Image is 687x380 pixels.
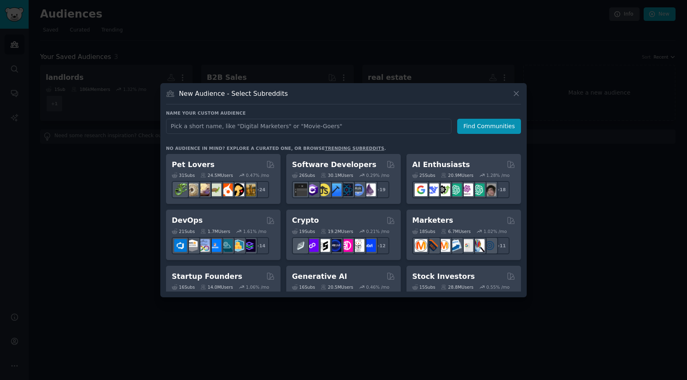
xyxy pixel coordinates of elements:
div: 19 Sub s [292,228,315,234]
img: dogbreed [243,183,256,196]
img: PlatformEngineers [243,239,256,252]
div: 20.9M Users [441,172,473,178]
h2: DevOps [172,215,203,226]
a: trending subreddits [325,146,384,151]
img: turtle [209,183,221,196]
img: csharp [306,183,319,196]
img: azuredevops [174,239,187,252]
img: ethfinance [294,239,307,252]
img: cockatiel [220,183,233,196]
img: OpenAIDev [460,183,473,196]
img: herpetology [174,183,187,196]
img: ArtificalIntelligence [483,183,496,196]
img: Emailmarketing [449,239,462,252]
img: Docker_DevOps [197,239,210,252]
h2: Startup Founders [172,271,242,282]
img: OnlineMarketing [483,239,496,252]
div: 0.47 % /mo [246,172,269,178]
div: No audience in mind? Explore a curated one, or browse . [166,145,386,151]
div: 24.5M Users [200,172,233,178]
div: 21 Sub s [172,228,195,234]
img: elixir [363,183,376,196]
img: leopardgeckos [197,183,210,196]
img: bigseo [426,239,439,252]
div: + 14 [252,237,269,254]
div: + 18 [492,181,510,198]
div: 16 Sub s [172,284,195,290]
div: 15 Sub s [412,284,435,290]
div: + 24 [252,181,269,198]
div: + 12 [372,237,389,254]
div: 0.29 % /mo [366,172,389,178]
img: AWS_Certified_Experts [186,239,198,252]
div: 1.7M Users [200,228,230,234]
div: 1.61 % /mo [243,228,267,234]
img: DevOpsLinks [209,239,221,252]
img: PetAdvice [231,183,244,196]
h2: Stock Investors [412,271,475,282]
div: 28.8M Users [441,284,473,290]
div: + 19 [372,181,389,198]
img: AItoolsCatalog [438,183,450,196]
img: content_marketing [415,239,427,252]
div: 25 Sub s [412,172,435,178]
div: 18 Sub s [412,228,435,234]
div: 1.02 % /mo [484,228,507,234]
h2: Software Developers [292,160,376,170]
button: Find Communities [457,119,521,134]
div: 6.7M Users [441,228,471,234]
h2: Crypto [292,215,319,226]
img: reactnative [340,183,353,196]
img: ballpython [186,183,198,196]
div: 1.28 % /mo [486,172,510,178]
div: 26 Sub s [292,172,315,178]
img: CryptoNews [352,239,364,252]
img: platformengineering [220,239,233,252]
div: 0.46 % /mo [366,284,389,290]
img: MarketingResearch [472,239,485,252]
img: learnjavascript [317,183,330,196]
div: 1.06 % /mo [246,284,269,290]
input: Pick a short name, like "Digital Marketers" or "Movie-Goers" [166,119,451,134]
img: web3 [329,239,341,252]
div: 31 Sub s [172,172,195,178]
h3: Name your custom audience [166,110,521,116]
h2: Generative AI [292,271,347,282]
h3: New Audience - Select Subreddits [179,89,288,98]
h2: Pet Lovers [172,160,215,170]
h2: Marketers [412,215,453,226]
img: defi_ [363,239,376,252]
img: ethstaker [317,239,330,252]
img: AskMarketing [438,239,450,252]
div: 0.21 % /mo [366,228,389,234]
div: 0.55 % /mo [486,284,510,290]
img: chatgpt_prompts_ [472,183,485,196]
img: GoogleGeminiAI [415,183,427,196]
img: googleads [460,239,473,252]
div: + 11 [492,237,510,254]
div: 30.1M Users [321,172,353,178]
img: 0xPolygon [306,239,319,252]
div: 14.0M Users [200,284,233,290]
h2: AI Enthusiasts [412,160,470,170]
div: 16 Sub s [292,284,315,290]
img: iOSProgramming [329,183,341,196]
div: 20.5M Users [321,284,353,290]
div: 19.2M Users [321,228,353,234]
img: software [294,183,307,196]
img: defiblockchain [340,239,353,252]
img: AskComputerScience [352,183,364,196]
img: aws_cdk [231,239,244,252]
img: chatgpt_promptDesign [449,183,462,196]
img: DeepSeek [426,183,439,196]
